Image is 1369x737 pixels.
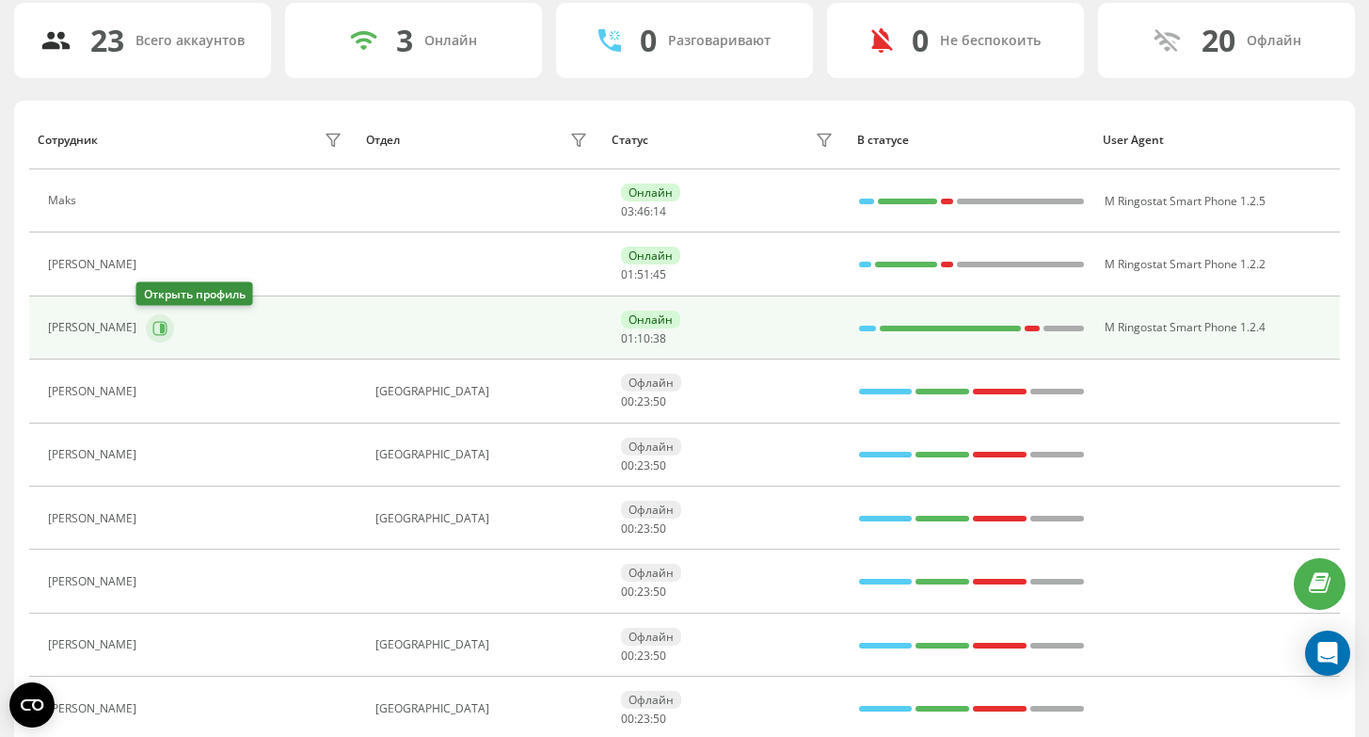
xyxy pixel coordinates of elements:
span: 23 [637,393,650,409]
div: : : [621,585,666,599]
button: Open CMP widget [9,682,55,728]
div: [GEOGRAPHIC_DATA] [375,448,592,461]
div: [GEOGRAPHIC_DATA] [375,512,592,525]
div: Сотрудник [38,134,98,147]
div: 3 [396,23,413,58]
div: Всего аккаунтов [135,33,245,49]
div: : : [621,332,666,345]
div: : : [621,205,666,218]
span: 01 [621,330,634,346]
span: 50 [653,648,666,664]
div: Maks [48,194,81,207]
span: 00 [621,584,634,600]
div: [PERSON_NAME] [48,258,141,271]
span: 00 [621,648,634,664]
div: Open Intercom Messenger [1305,631,1350,676]
span: M Ringostat Smart Phone 1.2.4 [1105,319,1266,335]
div: Онлайн [621,311,680,328]
span: 38 [653,330,666,346]
span: 00 [621,521,634,537]
div: 0 [640,23,657,58]
span: 23 [637,648,650,664]
div: Офлайн [621,628,681,646]
div: : : [621,459,666,473]
div: Офлайн [621,438,681,456]
div: [PERSON_NAME] [48,638,141,651]
span: 23 [637,711,650,727]
span: 51 [637,266,650,282]
span: 45 [653,266,666,282]
div: Офлайн [621,691,681,709]
div: [PERSON_NAME] [48,512,141,525]
div: [PERSON_NAME] [48,385,141,398]
span: 50 [653,521,666,537]
div: [GEOGRAPHIC_DATA] [375,385,592,398]
span: 01 [621,266,634,282]
div: [PERSON_NAME] [48,702,141,715]
div: [PERSON_NAME] [48,321,141,334]
div: : : [621,395,666,409]
div: Офлайн [621,374,681,392]
span: M Ringostat Smart Phone 1.2.5 [1105,193,1266,209]
div: : : [621,713,666,726]
span: 00 [621,711,634,727]
span: 00 [621,457,634,473]
div: [GEOGRAPHIC_DATA] [375,702,592,715]
div: Офлайн [1247,33,1301,49]
span: 50 [653,457,666,473]
div: Открыть профиль [136,282,253,306]
div: Статус [612,134,648,147]
div: Разговаривают [668,33,771,49]
div: 20 [1202,23,1235,58]
span: 14 [653,203,666,219]
span: 50 [653,584,666,600]
div: В статусе [857,134,1085,147]
div: Онлайн [621,247,680,264]
span: 23 [637,521,650,537]
span: 50 [653,711,666,727]
div: Онлайн [424,33,477,49]
div: [GEOGRAPHIC_DATA] [375,638,592,651]
span: M Ringostat Smart Phone 1.2.2 [1105,256,1266,272]
div: Отдел [366,134,400,147]
div: : : [621,649,666,663]
span: 03 [621,203,634,219]
div: Офлайн [621,501,681,519]
div: : : [621,522,666,536]
span: 46 [637,203,650,219]
div: Онлайн [621,184,680,201]
span: 00 [621,393,634,409]
div: User Agent [1103,134,1330,147]
div: : : [621,268,666,281]
span: 50 [653,393,666,409]
div: [PERSON_NAME] [48,448,141,461]
span: 10 [637,330,650,346]
div: [PERSON_NAME] [48,575,141,588]
div: Не беспокоить [940,33,1041,49]
span: 23 [637,584,650,600]
div: 23 [90,23,124,58]
div: Офлайн [621,564,681,582]
span: 23 [637,457,650,473]
div: 0 [912,23,929,58]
